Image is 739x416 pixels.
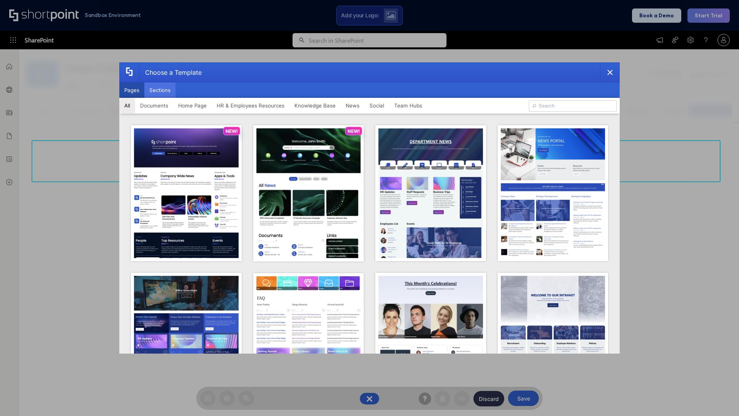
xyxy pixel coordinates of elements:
button: Pages [119,82,144,98]
button: Social [364,98,389,113]
button: HR & Employees Resources [212,98,289,113]
button: Home Page [173,98,212,113]
button: Knowledge Base [289,98,341,113]
div: Choose a Template [139,63,202,82]
input: Search [529,100,617,112]
button: Documents [135,98,173,113]
div: template selector [119,62,620,354]
p: NEW! [348,128,360,134]
iframe: Chat Widget [701,379,739,416]
button: All [119,98,135,113]
button: News [341,98,364,113]
button: Sections [144,82,176,98]
button: Team Hubs [389,98,427,113]
p: NEW! [226,128,238,134]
